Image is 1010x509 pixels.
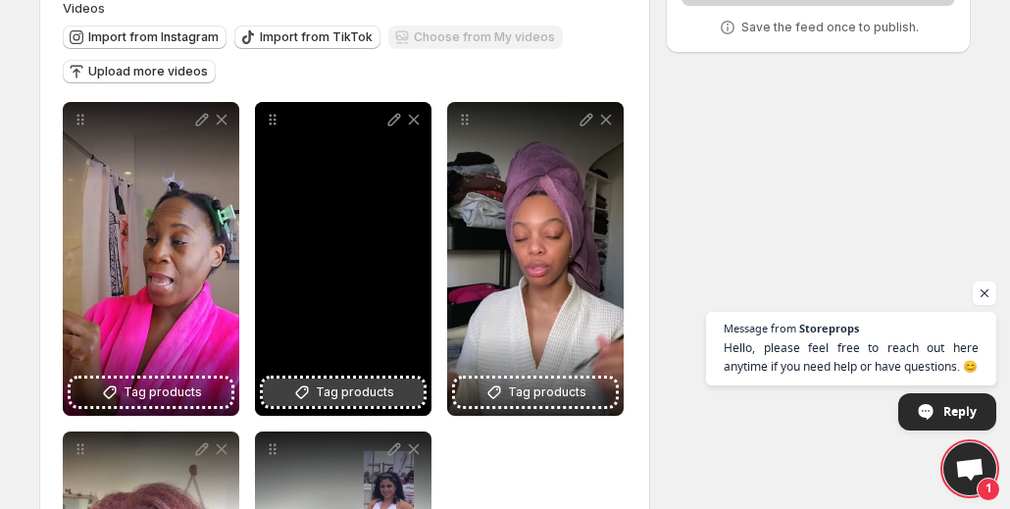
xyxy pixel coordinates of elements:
[71,379,231,406] button: Tag products
[234,25,380,49] button: Import from TikTok
[63,102,239,416] div: Tag products
[508,382,586,402] span: Tag products
[977,478,1000,501] span: 1
[447,102,624,416] div: Tag products
[741,20,919,35] p: Save the feed once to publish.
[63,60,216,83] button: Upload more videos
[316,382,394,402] span: Tag products
[63,25,227,49] button: Import from Instagram
[943,442,996,495] a: Open chat
[260,29,373,45] span: Import from TikTok
[799,323,859,333] span: Storeprops
[255,102,431,416] div: Tag products
[88,29,219,45] span: Import from Instagram
[263,379,424,406] button: Tag products
[724,338,979,376] span: Hello, please feel free to reach out here anytime if you need help or have questions. 😊
[724,323,796,333] span: Message from
[124,382,202,402] span: Tag products
[88,64,208,79] span: Upload more videos
[455,379,616,406] button: Tag products
[943,394,977,429] span: Reply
